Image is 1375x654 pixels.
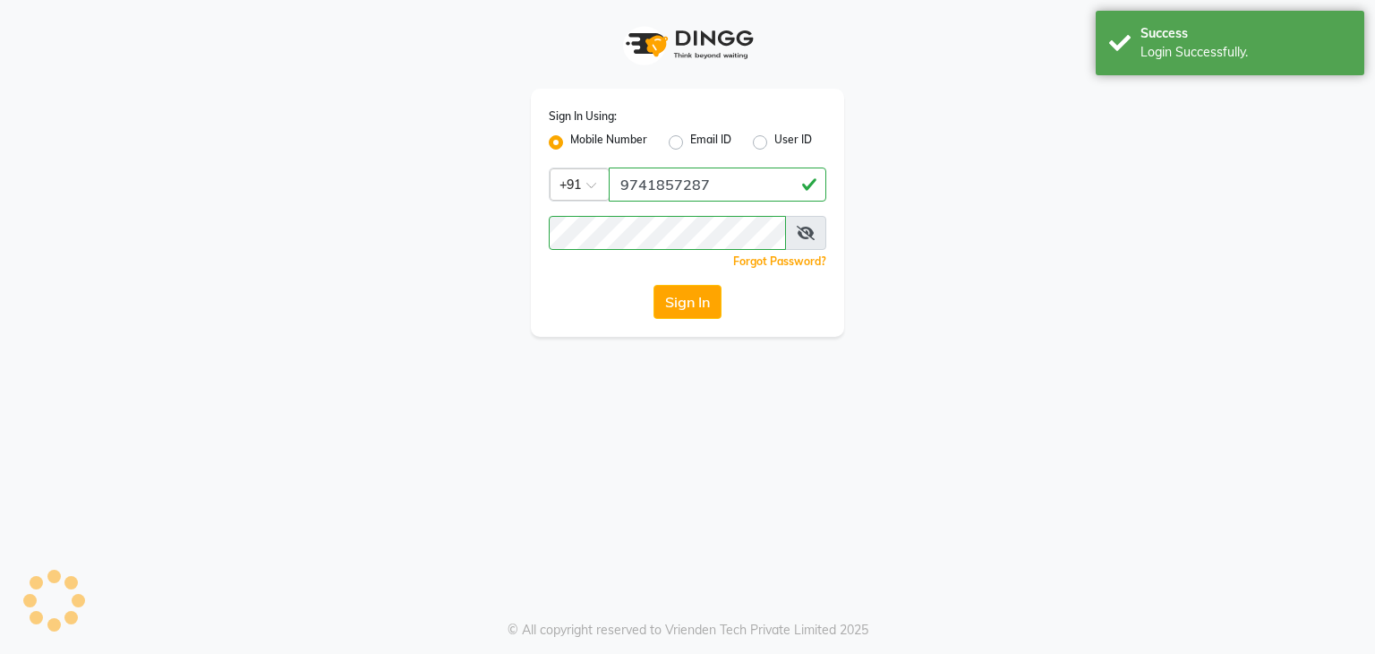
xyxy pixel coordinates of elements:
button: Sign In [653,285,722,319]
div: Login Successfully. [1140,43,1351,62]
label: User ID [774,132,812,153]
div: Success [1140,24,1351,43]
img: logo1.svg [616,18,759,71]
label: Email ID [690,132,731,153]
input: Username [609,168,826,202]
label: Sign In Using: [549,108,617,125]
label: Mobile Number [570,132,647,153]
input: Username [549,216,786,250]
a: Forgot Password? [733,254,826,268]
